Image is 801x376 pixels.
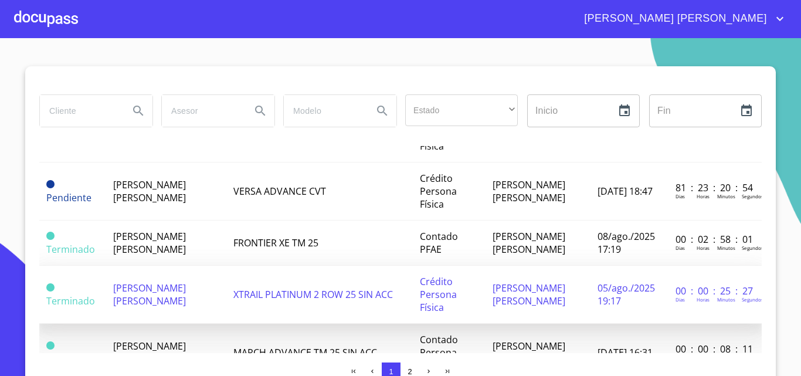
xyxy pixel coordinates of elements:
[389,367,393,376] span: 1
[742,296,763,303] p: Segundos
[420,230,458,256] span: Contado PFAE
[246,97,274,125] button: Search
[113,178,186,204] span: [PERSON_NAME] [PERSON_NAME]
[742,245,763,251] p: Segundos
[575,9,787,28] button: account of current user
[493,178,565,204] span: [PERSON_NAME] [PERSON_NAME]
[113,340,186,365] span: [PERSON_NAME] [PERSON_NAME]
[575,9,773,28] span: [PERSON_NAME] [PERSON_NAME]
[717,245,735,251] p: Minutos
[405,94,518,126] div: ​
[46,180,55,188] span: Pendiente
[598,346,653,359] span: [DATE] 16:31
[598,230,655,256] span: 08/ago./2025 17:19
[742,193,763,199] p: Segundos
[46,294,95,307] span: Terminado
[368,97,396,125] button: Search
[697,296,710,303] p: Horas
[46,341,55,350] span: Terminado
[676,296,685,303] p: Dias
[46,243,95,256] span: Terminado
[676,245,685,251] p: Dias
[676,193,685,199] p: Dias
[676,343,755,355] p: 00 : 00 : 08 : 11
[697,193,710,199] p: Horas
[420,275,457,314] span: Crédito Persona Física
[233,288,393,301] span: XTRAIL PLATINUM 2 ROW 25 SIN ACC
[717,296,735,303] p: Minutos
[676,181,755,194] p: 81 : 23 : 20 : 54
[598,282,655,307] span: 05/ago./2025 19:17
[113,230,186,256] span: [PERSON_NAME] [PERSON_NAME]
[493,282,565,307] span: [PERSON_NAME] [PERSON_NAME]
[40,95,120,127] input: search
[124,97,152,125] button: Search
[233,185,326,198] span: VERSA ADVANCE CVT
[284,95,364,127] input: search
[233,236,318,249] span: FRONTIER XE TM 25
[113,282,186,307] span: [PERSON_NAME] [PERSON_NAME]
[162,95,242,127] input: search
[598,185,653,198] span: [DATE] 18:47
[233,346,377,359] span: MARCH ADVANCE TM 25 SIN ACC
[493,230,565,256] span: [PERSON_NAME] [PERSON_NAME]
[420,172,457,211] span: Crédito Persona Física
[46,353,95,365] span: Terminado
[493,340,565,365] span: [PERSON_NAME] [PERSON_NAME]
[46,191,91,204] span: Pendiente
[46,232,55,240] span: Terminado
[676,284,755,297] p: 00 : 00 : 25 : 27
[46,283,55,292] span: Terminado
[420,333,458,372] span: Contado Persona Física
[717,193,735,199] p: Minutos
[408,367,412,376] span: 2
[676,233,755,246] p: 00 : 02 : 58 : 01
[697,245,710,251] p: Horas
